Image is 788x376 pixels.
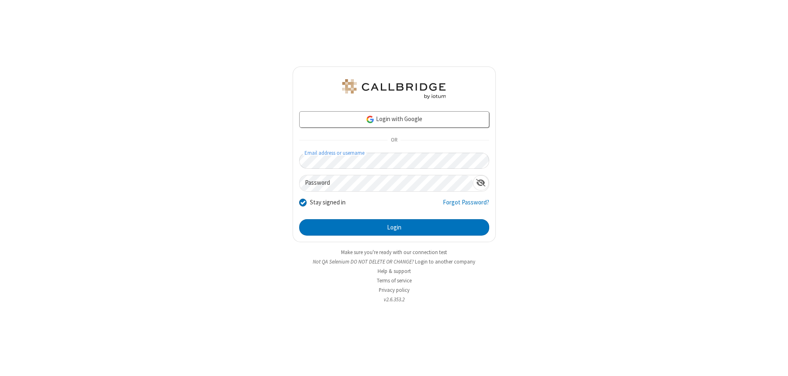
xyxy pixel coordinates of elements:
input: Password [300,175,473,191]
li: Not QA Selenium DO NOT DELETE OR CHANGE? [293,258,496,266]
button: Login to another company [415,258,475,266]
button: Login [299,219,489,236]
a: Privacy policy [379,287,410,293]
label: Stay signed in [310,198,346,207]
a: Login with Google [299,111,489,128]
a: Make sure you're ready with our connection test [341,249,447,256]
img: google-icon.png [366,115,375,124]
span: OR [387,135,401,146]
a: Forgot Password? [443,198,489,213]
a: Help & support [378,268,411,275]
img: QA Selenium DO NOT DELETE OR CHANGE [341,79,447,99]
li: v2.6.353.2 [293,296,496,303]
a: Terms of service [377,277,412,284]
input: Email address or username [299,153,489,169]
div: Show password [473,175,489,190]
